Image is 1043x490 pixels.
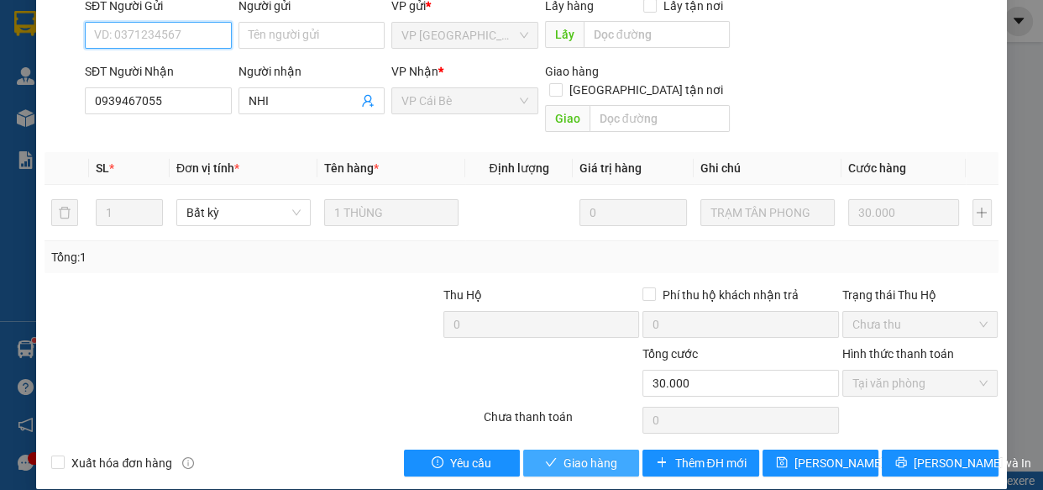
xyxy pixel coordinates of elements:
[523,450,639,477] button: checkGiao hàng
[563,81,730,99] span: [GEOGRAPHIC_DATA] tận nơi
[563,454,617,472] span: Giao hàng
[432,456,443,470] span: exclamation-circle
[51,248,404,266] div: Tổng: 1
[443,288,482,302] span: Thu Hộ
[489,161,548,175] span: Định lượng
[852,312,988,337] span: Chưa thu
[972,199,992,226] button: plus
[763,450,878,477] button: save[PERSON_NAME] thay đổi
[96,161,109,175] span: SL
[545,21,584,48] span: Lấy
[848,161,906,175] span: Cước hàng
[186,200,301,225] span: Bất kỳ
[85,62,232,81] div: SĐT Người Nhận
[404,450,520,477] button: exclamation-circleYêu cầu
[694,152,841,185] th: Ghi chú
[674,454,746,472] span: Thêm ĐH mới
[656,286,805,304] span: Phí thu hộ khách nhận trả
[361,94,375,108] span: user-add
[401,23,528,48] span: VP Sài Gòn
[545,456,557,470] span: check
[584,21,730,48] input: Dọc đường
[590,105,730,132] input: Dọc đường
[842,347,954,361] label: Hình thức thanh toán
[450,454,491,472] span: Yêu cầu
[848,199,959,226] input: 0
[545,105,590,132] span: Giao
[579,161,642,175] span: Giá trị hàng
[401,88,528,113] span: VP Cái Bè
[852,371,988,396] span: Tại văn phòng
[642,450,758,477] button: plusThêm ĐH mới
[51,199,78,226] button: delete
[656,456,668,470] span: plus
[391,65,438,78] span: VP Nhận
[182,457,194,469] span: info-circle
[176,161,239,175] span: Đơn vị tính
[579,199,687,226] input: 0
[324,199,459,226] input: VD: Bàn, Ghế
[65,454,179,472] span: Xuất hóa đơn hàng
[700,199,835,226] input: Ghi Chú
[642,347,698,361] span: Tổng cước
[776,456,788,470] span: save
[238,62,385,81] div: Người nhận
[914,454,1031,472] span: [PERSON_NAME] và In
[324,161,379,175] span: Tên hàng
[482,408,642,437] div: Chưa thanh toán
[882,450,998,477] button: printer[PERSON_NAME] và In
[794,454,929,472] span: [PERSON_NAME] thay đổi
[895,456,907,470] span: printer
[545,65,599,78] span: Giao hàng
[842,286,998,304] div: Trạng thái Thu Hộ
